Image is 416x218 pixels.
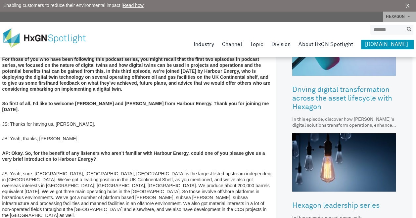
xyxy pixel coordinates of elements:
[2,151,265,162] strong: AP: Okay. So, for the benefit of any listeners who aren’t familiar with Harbour Energy, could one...
[250,40,263,49] a: Topic
[194,40,214,49] a: Industry
[292,196,396,215] a: Hexagon leadership series
[271,40,291,49] a: Division
[123,3,144,8] a: Read how
[292,81,396,116] a: Driving digital transformation across the asset lifecycle with Hexagon
[299,40,353,49] a: About HxGN Spotlight
[222,40,242,49] a: Channel
[3,28,96,48] img: HxGN Spotlight
[3,2,144,9] span: Enabling customers to reduce their environmental impact |
[2,136,273,142] p: JB: Yeah, thanks, [PERSON_NAME].
[2,57,270,92] strong: For those of you who have been following this podcast series, you might recall that the first two...
[361,40,413,49] a: [DOMAIN_NAME]
[2,121,273,127] p: JS: Thanks for having us, [PERSON_NAME].
[292,116,396,128] div: In this episode, discover how [PERSON_NAME]'s digital solutions transform operations, enhance eff...
[406,2,409,10] a: X
[292,133,396,192] img: Hexagon leadership series
[2,101,269,112] strong: So first of all, I’d like to welcome [PERSON_NAME] and [PERSON_NAME] from Harbour Energy. Thank y...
